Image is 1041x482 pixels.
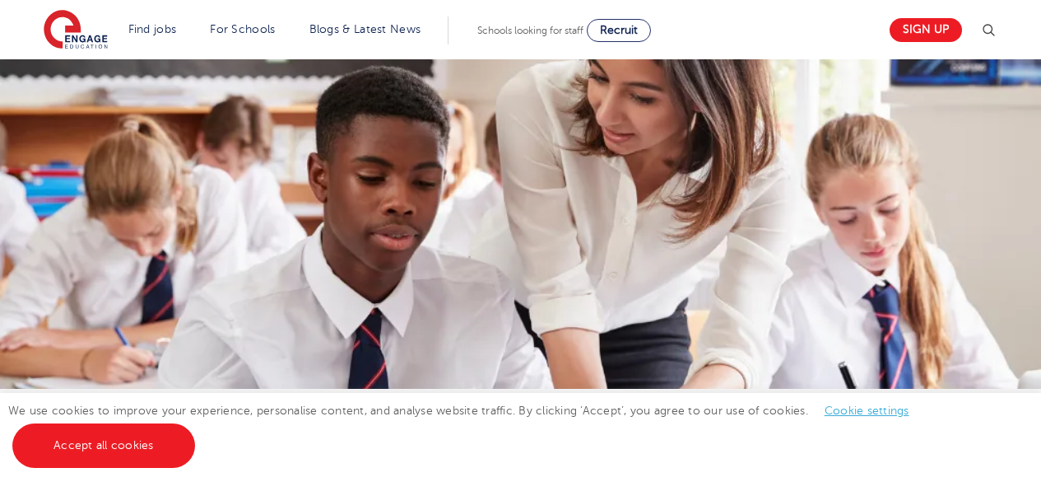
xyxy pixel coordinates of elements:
[8,405,926,452] span: We use cookies to improve your experience, personalise content, and analyse website traffic. By c...
[600,24,638,36] span: Recruit
[890,18,962,42] a: Sign up
[309,23,421,35] a: Blogs & Latest News
[825,405,909,417] a: Cookie settings
[477,25,583,36] span: Schools looking for staff
[44,10,108,51] img: Engage Education
[210,23,275,35] a: For Schools
[587,19,651,42] a: Recruit
[12,424,195,468] a: Accept all cookies
[128,23,177,35] a: Find jobs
